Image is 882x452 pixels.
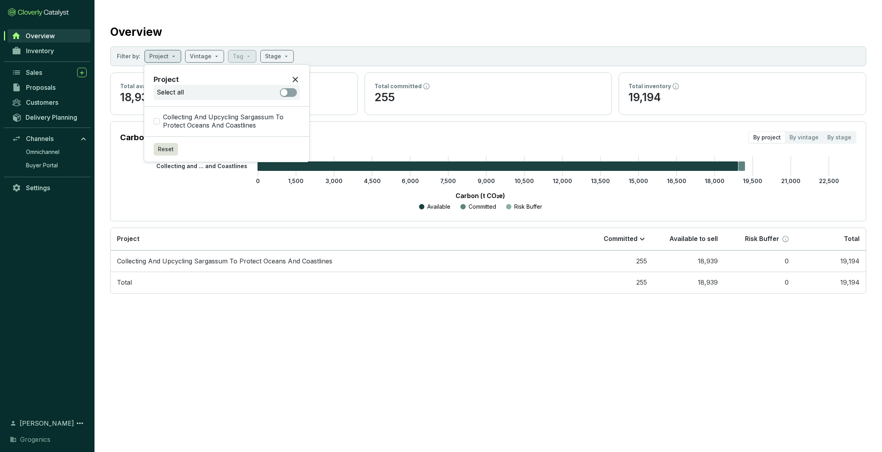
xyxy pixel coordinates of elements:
[120,90,348,105] p: 18,939
[20,435,50,444] span: Grogenics
[132,191,829,200] p: Carbon (t CO₂e)
[795,250,866,272] td: 19,194
[402,178,419,184] tspan: 6,000
[7,29,91,43] a: Overview
[26,135,54,143] span: Channels
[628,82,671,90] p: Total inventory
[156,163,247,169] tspan: Collecting and ... and Coastlines
[120,82,180,90] p: Total available to sell
[582,272,653,293] td: 255
[628,90,856,105] p: 19,194
[26,32,55,40] span: Overview
[743,178,762,184] tspan: 19,500
[26,184,50,192] span: Settings
[8,96,91,109] a: Customers
[158,145,174,153] span: Reset
[785,132,823,143] div: By vintage
[160,113,300,130] span: Collecting And Upcycling Sargassum To Protect Oceans And Coastlines
[591,178,610,184] tspan: 13,500
[427,203,450,211] p: Available
[748,131,856,144] div: segmented control
[22,159,91,171] a: Buyer Portal
[26,98,58,106] span: Customers
[8,132,91,145] a: Channels
[653,250,724,272] td: 18,939
[745,235,779,243] p: Risk Buffer
[26,69,42,76] span: Sales
[514,203,542,211] p: Risk Buffer
[819,178,839,184] tspan: 22,500
[110,24,162,40] h2: Overview
[26,148,59,156] span: Omnichannel
[26,47,54,55] span: Inventory
[26,83,56,91] span: Proposals
[364,178,381,184] tspan: 4,500
[629,178,648,184] tspan: 15,000
[20,419,74,428] span: [PERSON_NAME]
[724,250,795,272] td: 0
[653,272,724,293] td: 18,939
[8,181,91,195] a: Settings
[120,132,228,143] p: Carbon Inventory by Project
[724,272,795,293] td: 0
[154,74,179,85] p: Project
[8,81,91,94] a: Proposals
[781,178,800,184] tspan: 21,000
[8,66,91,79] a: Sales
[440,178,456,184] tspan: 7,500
[374,90,602,105] p: 255
[233,52,243,60] p: Tag
[8,111,91,124] a: Delivery Planning
[26,113,77,121] span: Delivery Planning
[582,250,653,272] td: 255
[256,178,260,184] tspan: 0
[26,161,58,169] span: Buyer Portal
[157,88,184,97] p: Select all
[111,228,582,250] th: Project
[604,235,637,243] p: Committed
[154,143,178,156] button: Reset
[823,132,856,143] div: By stage
[8,44,91,57] a: Inventory
[478,178,495,184] tspan: 9,000
[667,178,686,184] tspan: 16,500
[117,52,141,60] p: Filter by:
[705,178,724,184] tspan: 18,000
[326,178,343,184] tspan: 3,000
[749,132,785,143] div: By project
[795,272,866,293] td: 19,194
[553,178,572,184] tspan: 12,000
[653,228,724,250] th: Available to sell
[795,228,866,250] th: Total
[111,272,582,293] td: Total
[469,203,496,211] p: Committed
[515,178,534,184] tspan: 10,500
[111,250,582,272] td: Collecting And Upcycling Sargassum To Protect Oceans And Coastlines
[22,146,91,158] a: Omnichannel
[374,82,422,90] p: Total committed
[288,178,304,184] tspan: 1,500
